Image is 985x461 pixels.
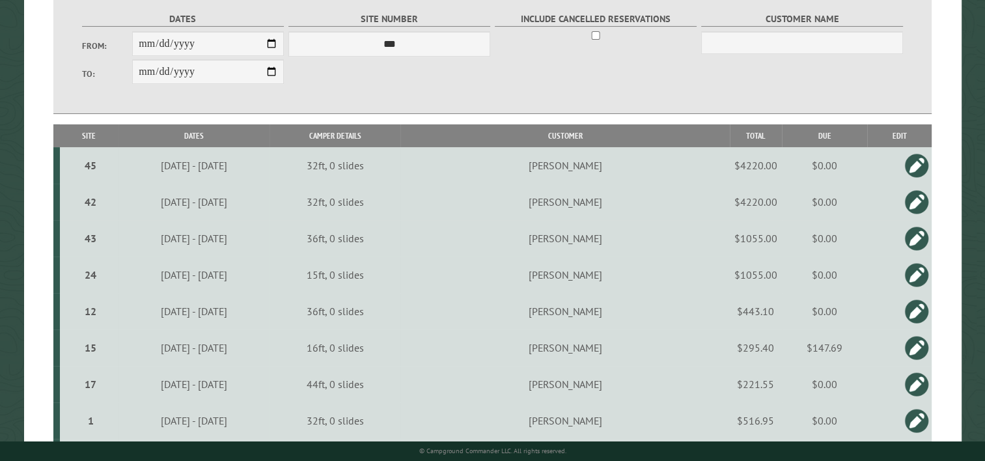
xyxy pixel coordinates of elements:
td: [PERSON_NAME] [400,147,729,184]
td: 32ft, 0 slides [270,402,401,439]
td: [PERSON_NAME] [400,257,729,293]
th: Due [782,124,867,147]
div: 1 [65,414,117,427]
td: $0.00 [782,257,867,293]
div: [DATE] - [DATE] [120,305,267,318]
div: 17 [65,378,117,391]
td: [PERSON_NAME] [400,293,729,329]
div: 15 [65,341,117,354]
div: 45 [65,159,117,172]
td: [PERSON_NAME] [400,402,729,439]
td: 15ft, 0 slides [270,257,401,293]
label: Include Cancelled Reservations [495,12,697,27]
td: $0.00 [782,293,867,329]
td: 16ft, 0 slides [270,329,401,366]
td: $0.00 [782,184,867,220]
div: [DATE] - [DATE] [120,378,267,391]
div: 42 [65,195,117,208]
td: 44ft, 0 slides [270,366,401,402]
td: [PERSON_NAME] [400,366,729,402]
div: [DATE] - [DATE] [120,414,267,427]
th: Customer [400,124,729,147]
label: To: [82,68,133,80]
td: 36ft, 0 slides [270,220,401,257]
td: 32ft, 0 slides [270,184,401,220]
td: [PERSON_NAME] [400,184,729,220]
td: $4220.00 [730,184,782,220]
div: [DATE] - [DATE] [120,232,267,245]
td: $0.00 [782,402,867,439]
label: Customer Name [701,12,904,27]
td: 36ft, 0 slides [270,293,401,329]
td: $0.00 [782,366,867,402]
td: $4220.00 [730,147,782,184]
div: 12 [65,305,117,318]
td: $221.55 [730,366,782,402]
td: $1055.00 [730,220,782,257]
div: [DATE] - [DATE] [120,159,267,172]
label: Dates [82,12,284,27]
td: 32ft, 0 slides [270,147,401,184]
td: [PERSON_NAME] [400,220,729,257]
div: [DATE] - [DATE] [120,268,267,281]
th: Total [730,124,782,147]
td: [PERSON_NAME] [400,329,729,366]
th: Site [60,124,118,147]
th: Dates [118,124,270,147]
div: [DATE] - [DATE] [120,341,267,354]
div: 43 [65,232,117,245]
small: © Campground Commander LLC. All rights reserved. [419,447,566,455]
div: 24 [65,268,117,281]
th: Edit [867,124,932,147]
td: $443.10 [730,293,782,329]
label: Site Number [288,12,491,27]
div: [DATE] - [DATE] [120,195,267,208]
td: $1055.00 [730,257,782,293]
td: $0.00 [782,147,867,184]
td: $516.95 [730,402,782,439]
td: $147.69 [782,329,867,366]
label: From: [82,40,133,52]
td: $295.40 [730,329,782,366]
td: $0.00 [782,220,867,257]
th: Camper Details [270,124,401,147]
